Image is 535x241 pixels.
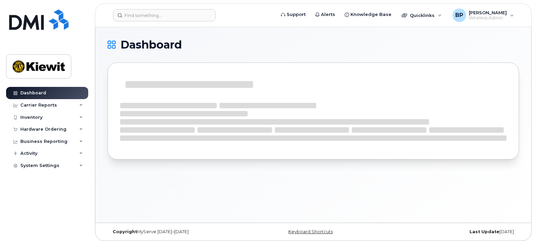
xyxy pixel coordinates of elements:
span: Dashboard [120,40,182,50]
strong: Last Update [470,229,499,234]
strong: Copyright [113,229,137,234]
div: [DATE] [382,229,519,235]
div: MyServe [DATE]–[DATE] [108,229,245,235]
a: Keyboard Shortcuts [288,229,333,234]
